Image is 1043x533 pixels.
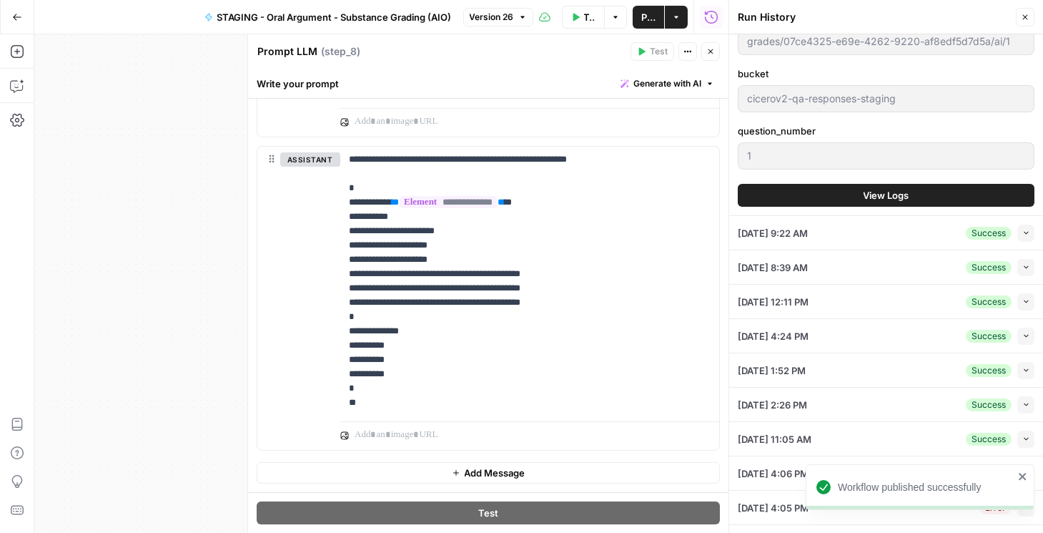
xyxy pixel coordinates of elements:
label: bucket [738,67,1034,81]
button: Test [631,42,674,61]
span: [DATE] 12:11 PM [738,295,809,309]
span: Version 26 [470,11,514,24]
div: Workflow published successfully [838,480,1014,494]
span: Test [650,45,668,58]
button: Publish [633,6,664,29]
span: [DATE] 4:06 PM [738,466,809,481]
button: Add Message [257,462,720,484]
div: Write your prompt [248,69,728,98]
div: Success [966,295,1012,308]
span: [DATE] 11:05 AM [738,432,811,446]
span: STAGING - Oral Argument - Substance Grading (AIO) [217,10,452,24]
button: Test Data [562,6,605,29]
span: [DATE] 9:22 AM [738,226,808,240]
span: Generate with AI [633,77,701,90]
span: View Logs [864,188,909,202]
span: Test Data [584,10,596,24]
span: Test [478,506,498,520]
div: Success [966,330,1012,343]
button: Generate with AI [615,74,720,93]
div: assistant [257,147,329,450]
button: View Logs [738,184,1034,207]
button: Version 26 [463,8,533,26]
span: [DATE] 1:52 PM [738,363,806,378]
button: assistant [280,152,340,167]
div: Success [966,261,1012,274]
textarea: Prompt LLM [257,44,317,59]
button: STAGING - Oral Argument - Substance Grading (AIO) [196,6,460,29]
div: Success [966,398,1012,411]
label: question_number [738,124,1034,138]
span: Publish [641,10,656,24]
span: [DATE] 8:39 AM [738,260,808,275]
span: [DATE] 2:26 PM [738,398,807,412]
span: [DATE] 4:24 PM [738,329,809,343]
span: ( step_8 ) [321,44,360,59]
span: [DATE] 4:05 PM [738,501,809,515]
div: Success [966,364,1012,377]
div: Success [966,227,1012,240]
button: Test [257,502,720,524]
div: Success [966,433,1012,446]
span: Add Message [465,466,525,480]
button: close [1018,471,1028,482]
